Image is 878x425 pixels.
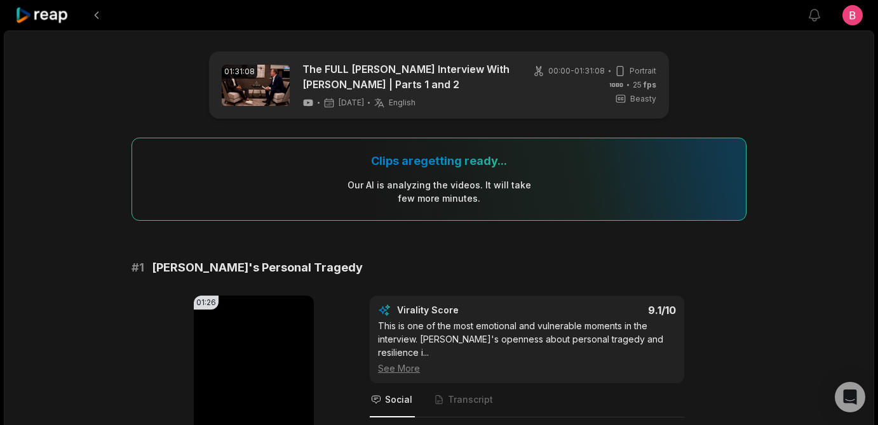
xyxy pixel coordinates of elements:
[389,98,415,108] span: English
[644,80,656,89] span: fps
[378,319,676,375] div: This is one of the most emotional and vulnerable moments in the interview. [PERSON_NAME]'s openne...
[630,93,656,105] span: Beasty
[132,259,144,277] span: # 1
[339,98,364,108] span: [DATE]
[397,304,534,317] div: Virality Score
[385,393,412,406] span: Social
[630,65,656,77] span: Portrait
[370,383,684,417] nav: Tabs
[302,62,518,92] a: The FULL [PERSON_NAME] Interview With [PERSON_NAME] | Parts 1 and 2
[633,79,656,91] span: 25
[835,382,865,412] div: Open Intercom Messenger
[548,65,605,77] span: 00:00 - 01:31:08
[152,259,363,277] span: [PERSON_NAME]'s Personal Tragedy
[540,304,677,317] div: 9.1 /10
[347,178,532,205] div: Our AI is analyzing the video s . It will take few more minutes.
[448,393,493,406] span: Transcript
[371,154,507,168] div: Clips are getting ready...
[378,362,676,375] div: See More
